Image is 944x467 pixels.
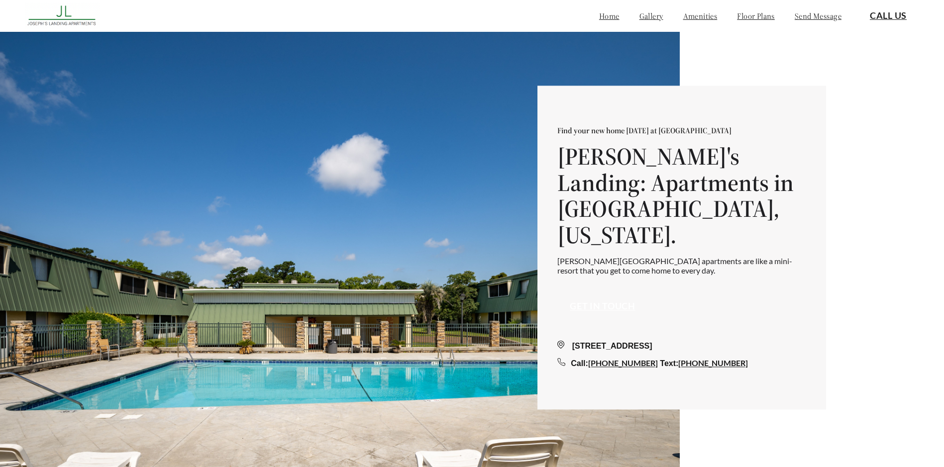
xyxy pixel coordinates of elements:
[557,125,806,135] p: Find your new home [DATE] at [GEOGRAPHIC_DATA]
[599,11,620,21] a: home
[557,143,806,248] h1: [PERSON_NAME]'s Landing: Apartments in [GEOGRAPHIC_DATA], [US_STATE].
[557,295,648,318] button: Get in touch
[571,359,588,368] span: Call:
[660,359,678,368] span: Text:
[737,11,775,21] a: floor plans
[795,11,841,21] a: send message
[588,358,658,368] a: [PHONE_NUMBER]
[639,11,663,21] a: gallery
[25,2,100,29] img: josephs_landing_logo.png
[683,11,718,21] a: amenities
[678,358,748,368] a: [PHONE_NUMBER]
[857,4,919,27] button: Call Us
[870,10,907,21] a: Call Us
[557,256,806,275] p: [PERSON_NAME][GEOGRAPHIC_DATA] apartments are like a mini-resort that you get to come home to eve...
[570,301,635,312] a: Get in touch
[557,340,806,352] div: [STREET_ADDRESS]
